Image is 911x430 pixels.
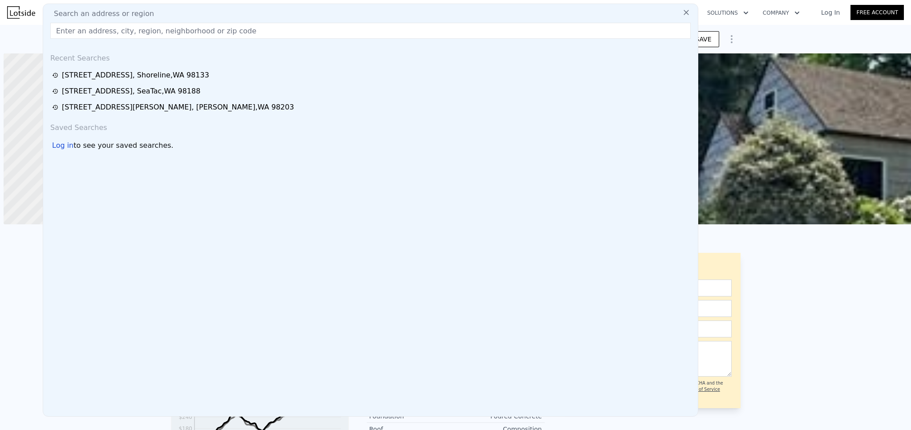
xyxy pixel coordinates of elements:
a: Free Account [850,5,904,20]
a: Log In [810,8,850,17]
a: [STREET_ADDRESS], SeaTac,WA 98188 [52,86,692,97]
span: Search an address or region [47,8,154,19]
button: Solutions [700,5,756,21]
tspan: $240 [178,414,192,420]
span: to see your saved searches. [73,140,173,151]
div: Log in [52,140,73,151]
a: [STREET_ADDRESS], Shoreline,WA 98133 [52,70,692,81]
button: Company [756,5,807,21]
div: [STREET_ADDRESS] , Shoreline , WA 98133 [62,70,209,81]
a: Terms of Service [685,387,720,392]
input: Enter an address, city, region, neighborhood or zip code [50,23,691,39]
div: Saved Searches [47,115,694,137]
button: Show Options [723,30,741,48]
div: [STREET_ADDRESS] , SeaTac , WA 98188 [62,86,200,97]
a: [STREET_ADDRESS][PERSON_NAME], [PERSON_NAME],WA 98203 [52,102,692,113]
button: SAVE [688,31,719,47]
div: [STREET_ADDRESS][PERSON_NAME] , [PERSON_NAME] , WA 98203 [62,102,294,113]
div: Recent Searches [47,46,694,67]
img: Lotside [7,6,35,19]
